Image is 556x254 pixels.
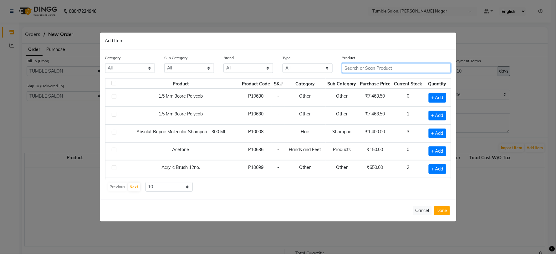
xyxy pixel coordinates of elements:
button: Done [434,206,450,215]
span: Purchase Price [360,81,390,87]
td: ₹650.00 [358,178,392,196]
td: Acrylic Brush 12no. [121,160,240,178]
label: Brand [223,55,234,61]
td: Other [326,89,358,107]
th: Sub Category [326,78,358,89]
button: Next [128,183,140,191]
label: Product [342,55,355,61]
td: - [272,178,284,196]
td: P10008 [240,124,272,142]
th: Current Stock [392,78,424,89]
td: 3 [392,124,424,142]
td: Absolut Repair Molecular Shampoo - 300 Ml [121,124,240,142]
td: ₹7,463.50 [358,107,392,124]
td: Other [284,89,326,107]
span: + Add [429,111,446,120]
td: - [272,142,284,160]
th: Product Code [240,78,272,89]
span: + Add [429,146,446,156]
td: Hair [284,124,326,142]
button: Cancel [413,206,432,215]
td: Shampoo [326,124,358,142]
label: Category [105,55,121,61]
td: Other [326,107,358,124]
th: Product [121,78,240,89]
td: - [272,124,284,142]
td: - [272,160,284,178]
td: Products [326,142,358,160]
td: P10699 [240,160,272,178]
th: SKU [272,78,284,89]
td: 1 [392,107,424,124]
td: Other [326,178,358,196]
td: 1.5 Mm 3core Polycab [121,89,240,107]
label: Sub Category [164,55,187,61]
td: Other [284,107,326,124]
td: 0 [392,178,424,196]
th: Quantity [424,78,451,89]
td: Other [284,178,326,196]
td: - [272,107,284,124]
label: Type [283,55,291,61]
td: P10636 [240,142,272,160]
td: 0 [392,89,424,107]
span: + Add [429,129,446,138]
td: Hands and Feet [284,142,326,160]
td: 1.5 Mm 3core Polycab [121,107,240,124]
td: P10630 [240,107,272,124]
td: 2 [392,160,424,178]
span: + Add [429,93,446,103]
td: ₹150.00 [358,142,392,160]
td: ₹7,463.50 [358,89,392,107]
td: Acetone [121,142,240,160]
td: Other [284,160,326,178]
td: Other [326,160,358,178]
td: 0 [392,142,424,160]
td: Acrylic Brush 12 No. [121,178,240,196]
td: - [272,89,284,107]
input: Search or Scan Product [342,63,451,73]
td: P10704 [240,178,272,196]
div: Add Item [100,33,456,49]
td: P10630 [240,89,272,107]
th: Category [284,78,326,89]
td: ₹650.00 [358,160,392,178]
span: + Add [429,164,446,174]
td: ₹1,400.00 [358,124,392,142]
